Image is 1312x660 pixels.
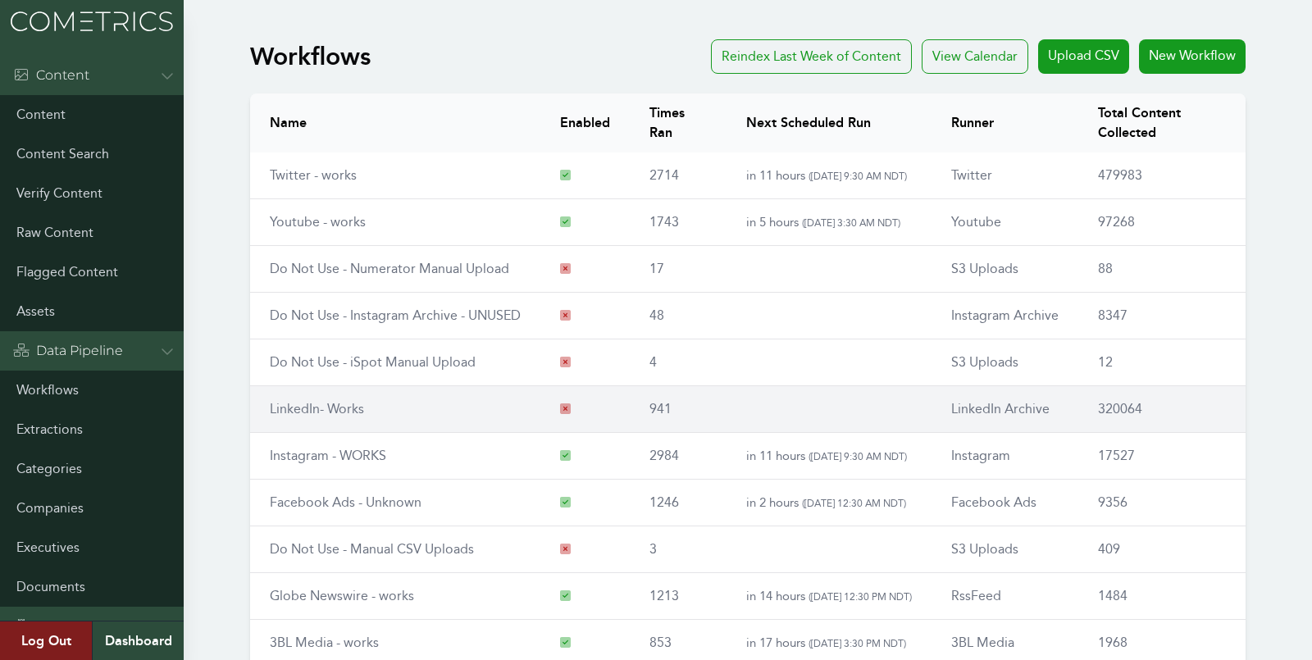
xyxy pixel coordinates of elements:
td: 320064 [1078,386,1246,433]
div: Data Pipeline [13,341,123,361]
p: in 2 hours [746,493,912,512]
a: Do Not Use - iSpot Manual Upload [270,354,476,370]
td: 3 [630,526,726,573]
p: in 5 hours [746,212,912,232]
a: Do Not Use - Instagram Archive - UNUSED [270,307,521,323]
a: 3BL Media - works [270,635,379,650]
td: 17 [630,246,726,293]
td: LinkedIn Archive [932,386,1078,433]
h1: Workflows [250,42,371,71]
a: Twitter - works [270,167,357,183]
th: Total Content Collected [1078,93,1246,152]
td: S3 Uploads [932,339,1078,386]
p: in 11 hours [746,446,912,466]
p: in 11 hours [746,166,912,185]
a: Dashboard [92,621,184,660]
span: ( [DATE] 3:30 AM NDT ) [802,216,900,229]
td: 2984 [630,433,726,480]
span: ( [DATE] 9:30 AM NDT ) [809,170,907,182]
p: in 14 hours [746,586,912,606]
a: New Workflow [1139,39,1246,74]
a: Do Not Use - Numerator Manual Upload [270,261,509,276]
a: LinkedIn- Works [270,401,364,416]
td: Facebook Ads [932,480,1078,526]
td: 941 [630,386,726,433]
td: Youtube [932,199,1078,246]
span: ( [DATE] 12:30 AM NDT ) [802,497,906,509]
td: 8347 [1078,293,1246,339]
th: Name [250,93,540,152]
span: ( [DATE] 9:30 AM NDT ) [809,450,907,462]
th: Times Ran [630,93,726,152]
td: 1213 [630,573,726,620]
td: 1246 [630,480,726,526]
th: Enabled [540,93,630,152]
td: 409 [1078,526,1246,573]
a: Instagram - WORKS [270,448,386,463]
td: 9356 [1078,480,1246,526]
td: RssFeed [932,573,1078,620]
a: Facebook Ads - Unknown [270,494,421,510]
td: 88 [1078,246,1246,293]
th: Runner [932,93,1078,152]
td: S3 Uploads [932,246,1078,293]
td: 479983 [1078,152,1246,199]
span: ( [DATE] 3:30 PM NDT ) [809,637,906,649]
td: Instagram [932,433,1078,480]
td: 2714 [630,152,726,199]
div: Admin [13,617,80,636]
p: in 17 hours [746,633,912,653]
th: Next Scheduled Run [727,93,932,152]
td: 1743 [630,199,726,246]
a: Reindex Last Week of Content [711,39,912,74]
a: Youtube - works [270,214,366,230]
td: Twitter [932,152,1078,199]
td: Instagram Archive [932,293,1078,339]
td: 48 [630,293,726,339]
td: S3 Uploads [932,526,1078,573]
span: ( [DATE] 12:30 PM NDT ) [809,590,912,603]
td: 1484 [1078,573,1246,620]
td: 17527 [1078,433,1246,480]
a: Do Not Use - Manual CSV Uploads [270,541,474,557]
td: 4 [630,339,726,386]
td: 12 [1078,339,1246,386]
td: 97268 [1078,199,1246,246]
a: Upload CSV [1038,39,1129,74]
div: View Calendar [922,39,1028,74]
a: Globe Newswire - works [270,588,414,603]
div: Content [13,66,89,85]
